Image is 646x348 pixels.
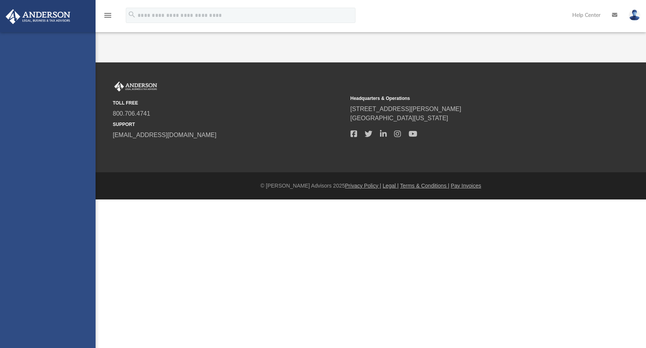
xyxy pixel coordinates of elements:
[351,106,461,112] a: [STREET_ADDRESS][PERSON_NAME]
[351,115,448,121] a: [GEOGRAPHIC_DATA][US_STATE]
[128,10,136,19] i: search
[3,9,73,24] img: Anderson Advisors Platinum Portal
[113,82,159,91] img: Anderson Advisors Platinum Portal
[113,132,216,138] a: [EMAIL_ADDRESS][DOMAIN_NAME]
[383,183,399,189] a: Legal |
[629,10,640,21] img: User Pic
[345,183,381,189] a: Privacy Policy |
[113,100,345,106] small: TOLL FREE
[113,121,345,128] small: SUPPORT
[451,183,481,189] a: Pay Invoices
[96,182,646,190] div: © [PERSON_NAME] Advisors 2025
[103,15,112,20] a: menu
[400,183,450,189] a: Terms & Conditions |
[113,110,150,117] a: 800.706.4741
[351,95,583,102] small: Headquarters & Operations
[103,11,112,20] i: menu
